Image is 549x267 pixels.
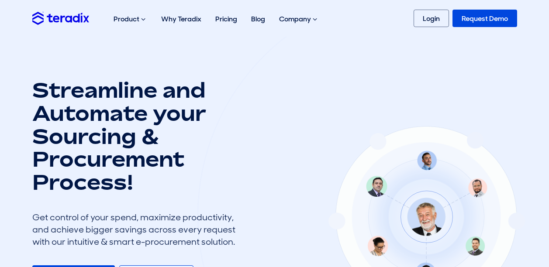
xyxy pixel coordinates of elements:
h1: Streamline and Automate your Sourcing & Procurement Process! [32,79,242,194]
a: Login [414,10,449,27]
a: Blog [244,5,272,33]
img: Teradix logo [32,12,89,24]
div: Company [272,5,326,33]
a: Pricing [208,5,244,33]
a: Why Teradix [154,5,208,33]
div: Product [107,5,154,33]
div: Get control of your spend, maximize productivity, and achieve bigger savings across every request... [32,211,242,248]
a: Request Demo [452,10,517,27]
